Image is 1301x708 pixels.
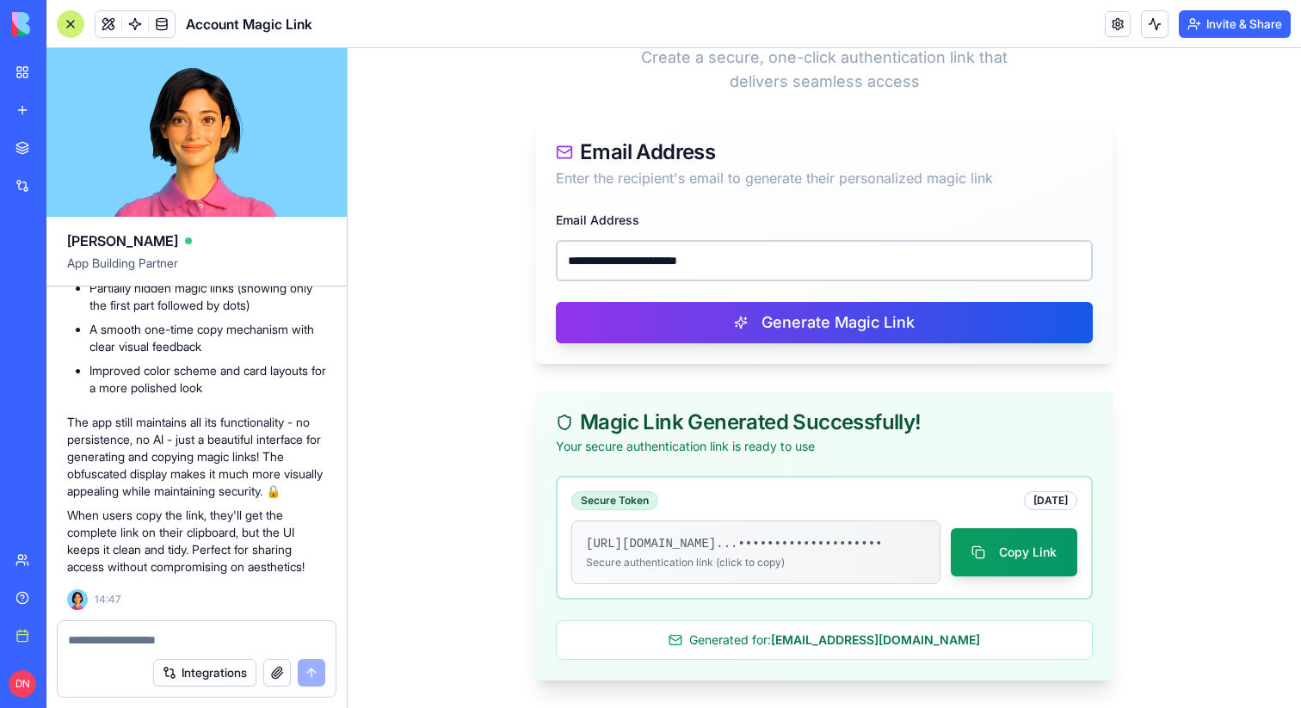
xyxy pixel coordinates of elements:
[89,280,326,314] li: Partially hidden magic links (showing only the first part followed by dots)
[9,670,36,698] span: DN
[153,659,256,686] button: Integrations
[603,480,730,528] button: Copy Link
[208,254,745,295] button: Generate Magic Link
[676,443,730,462] div: [DATE]
[238,487,578,504] div: [URL][DOMAIN_NAME] ...••••••••••••••••••••
[224,443,311,462] div: Secure Token
[423,584,632,599] span: [EMAIL_ADDRESS][DOMAIN_NAME]
[342,583,632,600] span: Generated for:
[238,508,578,521] div: Secure authentication link (click to copy)
[208,390,745,407] div: Your secure authentication link is ready to use
[186,14,312,34] span: Account Magic Link
[208,364,745,385] div: Magic Link Generated Successfully!
[67,589,88,610] img: Ella_00000_wcx2te.png
[67,231,178,251] span: [PERSON_NAME]
[67,507,326,576] p: When users copy the link, they'll get the complete link on their clipboard, but the UI keeps it c...
[208,94,745,114] div: Email Address
[208,120,745,140] div: Enter the recipient's email to generate their personalized magic link
[208,164,292,179] label: Email Address
[67,414,326,500] p: The app still maintains all its functionality - no persistence, no AI - just a beautiful interfac...
[95,593,120,606] span: 14:47
[89,362,326,397] li: Improved color scheme and card layouts for a more polished look
[67,255,326,286] span: App Building Partner
[1179,10,1291,38] button: Invite & Share
[89,321,326,355] li: A smooth one-time copy mechanism with clear visual feedback
[12,12,119,36] img: logo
